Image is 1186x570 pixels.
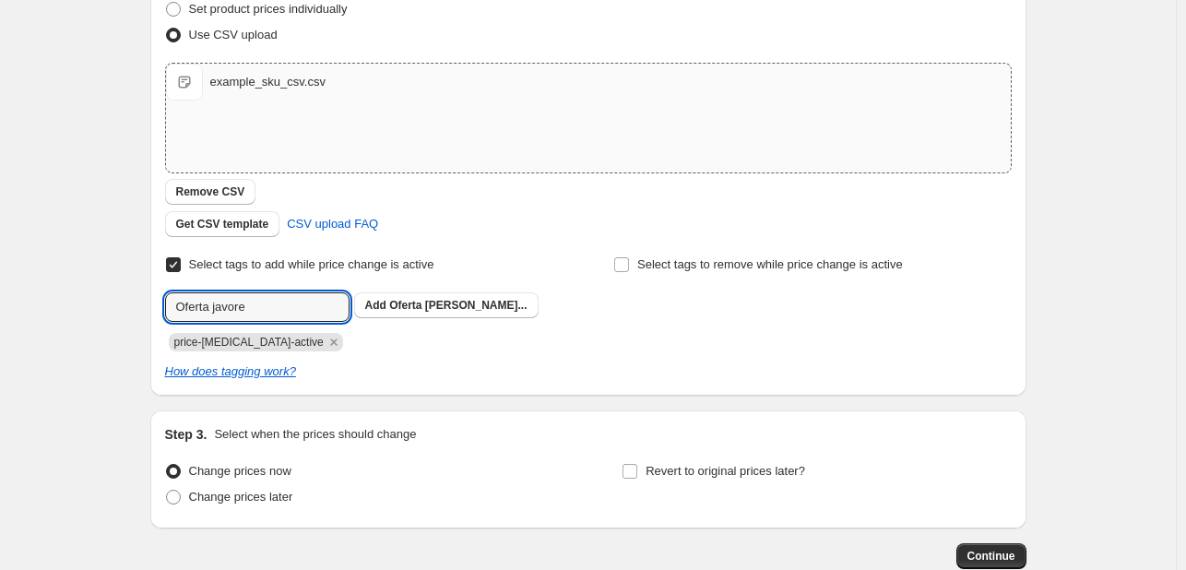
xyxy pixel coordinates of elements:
[165,179,256,205] button: Remove CSV
[326,334,342,350] button: Remove price-change-job-active
[354,292,539,318] button: Add Oferta [PERSON_NAME]...
[165,425,208,444] h2: Step 3.
[646,464,805,478] span: Revert to original prices later?
[174,336,324,349] span: price-change-job-active
[189,464,291,478] span: Change prices now
[210,73,326,91] div: example_sku_csv.csv
[637,257,903,271] span: Select tags to remove while price change is active
[176,184,245,199] span: Remove CSV
[165,364,296,378] a: How does tagging work?
[214,425,416,444] p: Select when the prices should change
[287,215,378,233] span: CSV upload FAQ
[365,299,386,312] b: Add
[389,299,527,312] span: Oferta [PERSON_NAME]...
[956,543,1026,569] button: Continue
[189,490,293,504] span: Change prices later
[165,211,280,237] button: Get CSV template
[189,28,278,42] span: Use CSV upload
[176,217,269,232] span: Get CSV template
[967,549,1015,564] span: Continue
[165,292,350,322] input: Select tags to add
[276,209,389,239] a: CSV upload FAQ
[189,2,348,16] span: Set product prices individually
[189,257,434,271] span: Select tags to add while price change is active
